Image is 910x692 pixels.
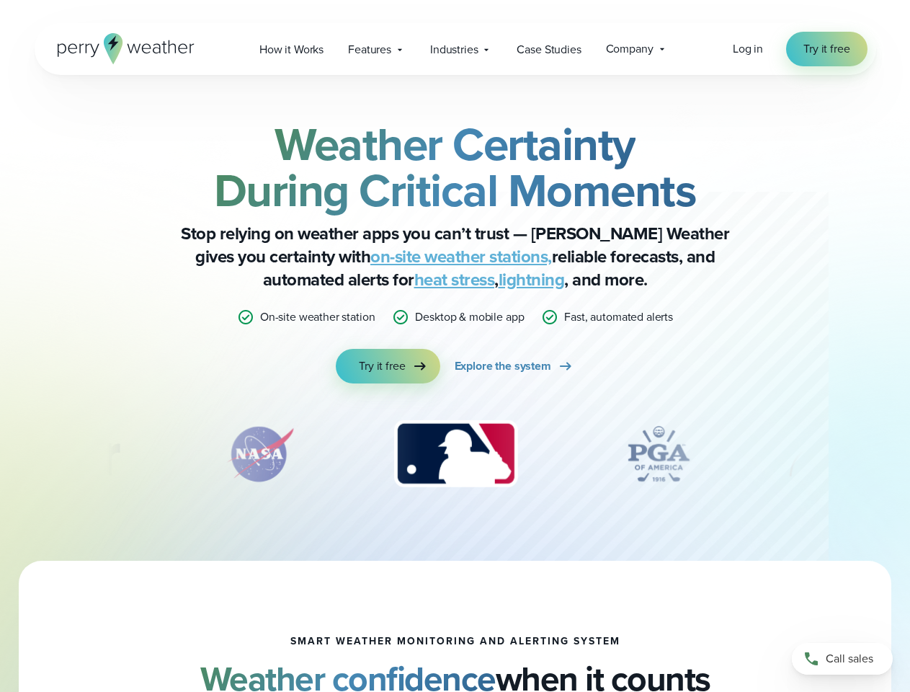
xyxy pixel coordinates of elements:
span: Company [606,40,653,58]
div: 3 of 12 [380,418,532,490]
img: PGA.svg [601,418,716,490]
p: Fast, automated alerts [564,309,673,326]
a: Explore the system [455,349,574,383]
div: 4 of 12 [601,418,716,490]
a: Try it free [336,349,440,383]
span: Try it free [803,40,849,58]
div: 5 of 12 [785,418,901,490]
img: MLB.svg [380,418,532,490]
span: Industries [430,41,478,58]
strong: Weather Certainty During Critical Moments [214,110,697,224]
span: Features [348,41,391,58]
div: slideshow [107,418,804,497]
a: heat stress [414,267,495,293]
span: Call sales [826,650,873,667]
div: 2 of 12 [210,418,311,490]
span: Explore the system [455,358,551,375]
img: DPR-Construction.svg [785,418,901,490]
a: How it Works [247,35,336,64]
img: NASA.svg [210,418,311,490]
a: Call sales [792,643,893,675]
a: Case Studies [504,35,593,64]
p: On-site weather station [260,309,375,326]
span: Log in [733,40,763,57]
span: Try it free [359,358,405,375]
p: Stop relying on weather apps you can’t trust — [PERSON_NAME] Weather gives you certainty with rel... [167,222,744,291]
a: on-site weather stations, [370,244,552,270]
span: How it Works [259,41,324,58]
a: Try it free [786,32,867,66]
p: Desktop & mobile app [415,309,524,326]
a: Log in [733,40,763,58]
h1: smart weather monitoring and alerting system [290,636,620,647]
a: lightning [499,267,565,293]
span: Case Studies [517,41,581,58]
